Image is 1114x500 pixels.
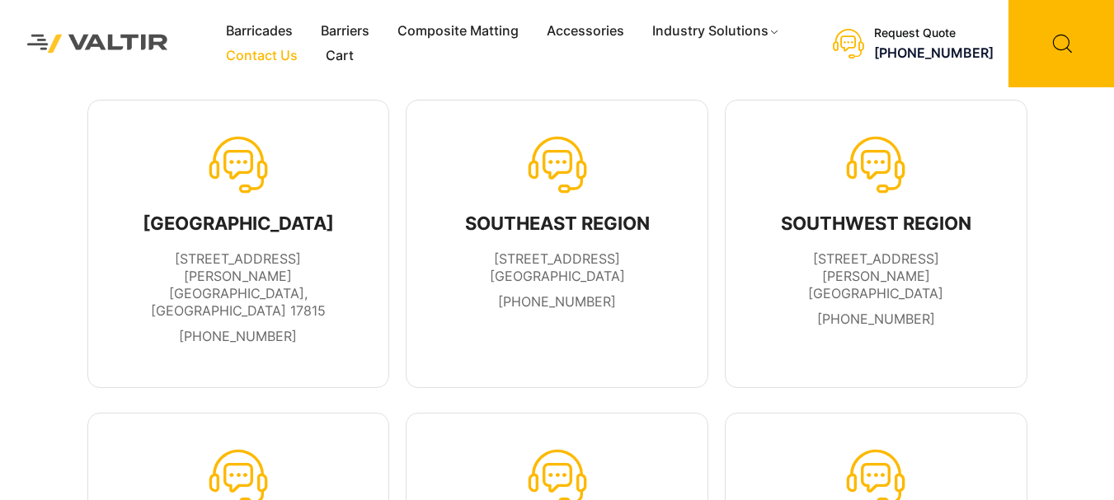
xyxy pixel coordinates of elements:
div: [GEOGRAPHIC_DATA] [123,213,355,234]
a: Composite Matting [383,19,533,44]
a: Cart [312,44,368,68]
div: Request Quote [874,26,994,40]
a: [PHONE_NUMBER] [179,328,297,344]
span: [STREET_ADDRESS] [GEOGRAPHIC_DATA] [490,250,625,284]
a: [PHONE_NUMBER] [874,44,994,61]
a: Accessories [533,19,638,44]
a: Contact Us [212,44,312,68]
a: Barricades [212,19,307,44]
div: SOUTHWEST REGION [760,213,992,234]
img: Valtir Rentals [12,20,183,68]
a: Industry Solutions [638,19,794,44]
a: [PHONE_NUMBER] [817,311,935,327]
a: [PHONE_NUMBER] [498,293,616,310]
span: [STREET_ADDRESS][PERSON_NAME] [GEOGRAPHIC_DATA], [GEOGRAPHIC_DATA] 17815 [151,250,326,318]
span: [STREET_ADDRESS][PERSON_NAME] [GEOGRAPHIC_DATA] [808,250,943,301]
div: SOUTHEAST REGION [465,213,650,234]
a: Barriers [307,19,383,44]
